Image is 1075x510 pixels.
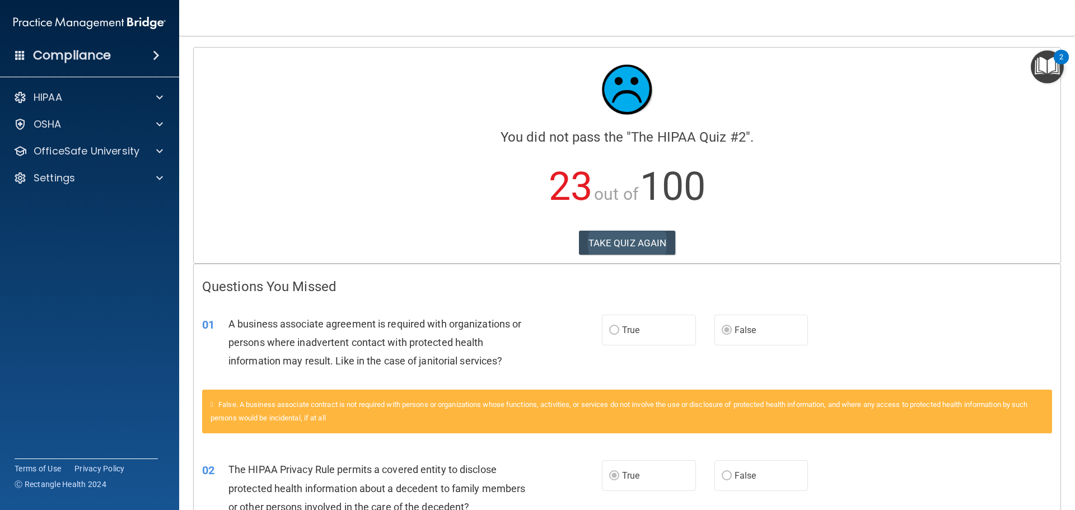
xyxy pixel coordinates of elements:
[13,144,163,158] a: OfficeSafe University
[202,130,1052,144] h4: You did not pass the " ".
[74,463,125,474] a: Privacy Policy
[1019,433,1062,475] iframe: Drift Widget Chat Controller
[202,464,214,477] span: 02
[13,91,163,104] a: HIPAA
[13,171,163,185] a: Settings
[13,12,166,34] img: PMB logo
[13,118,163,131] a: OSHA
[735,470,756,481] span: False
[34,91,62,104] p: HIPAA
[34,144,139,158] p: OfficeSafe University
[594,184,638,204] span: out of
[640,163,705,209] span: 100
[15,479,106,490] span: Ⓒ Rectangle Health 2024
[722,326,732,335] input: False
[211,400,1028,422] span: False. A business associate contract is not required with persons or organizations whose function...
[33,48,111,63] h4: Compliance
[579,231,676,255] button: TAKE QUIZ AGAIN
[593,56,661,123] img: sad_face.ecc698e2.jpg
[622,325,639,335] span: True
[1031,50,1064,83] button: Open Resource Center, 2 new notifications
[228,318,521,367] span: A business associate agreement is required with organizations or persons where inadvertent contac...
[202,279,1052,294] h4: Questions You Missed
[722,472,732,480] input: False
[1059,57,1063,72] div: 2
[34,118,62,131] p: OSHA
[609,326,619,335] input: True
[15,463,61,474] a: Terms of Use
[631,129,746,145] span: The HIPAA Quiz #2
[34,171,75,185] p: Settings
[202,318,214,331] span: 01
[622,470,639,481] span: True
[549,163,592,209] span: 23
[735,325,756,335] span: False
[609,472,619,480] input: True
